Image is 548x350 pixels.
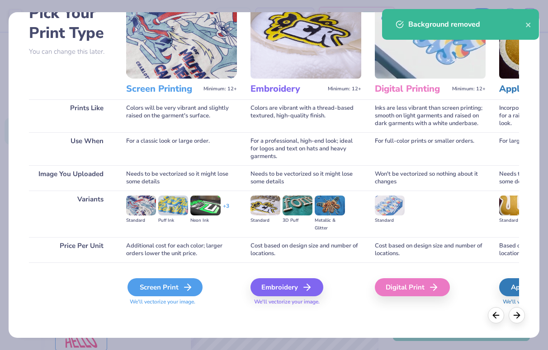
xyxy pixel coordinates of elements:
img: Neon Ink [190,196,220,215]
div: Variants [29,191,113,237]
img: Metallic & Glitter [315,196,345,215]
div: Background removed [408,19,525,30]
p: You can change this later. [29,48,113,56]
div: Needs to be vectorized so it might lose some details [250,165,361,191]
div: Colors will be very vibrant and slightly raised on the garment's surface. [126,99,237,132]
div: Puff Ink [158,217,188,224]
div: Price Per Unit [29,237,113,262]
h3: Digital Printing [375,83,449,95]
div: For a professional, high-end look; ideal for logos and text on hats and heavy garments. [250,132,361,165]
div: Image You Uploaded [29,165,113,191]
img: 3D Puff [283,196,312,215]
div: Cost based on design size and number of locations. [375,237,486,262]
span: Minimum: 12+ [328,86,361,92]
div: Needs to be vectorized so it might lose some details [126,165,237,191]
div: Colors are vibrant with a thread-based textured, high-quality finish. [250,99,361,132]
img: Standard [375,196,405,215]
div: Use When [29,132,113,165]
button: close [525,19,532,30]
div: Embroidery [250,278,323,296]
div: Won't be vectorized so nothing about it changes [375,165,486,191]
div: + 3 [223,202,229,218]
h3: Embroidery [250,83,324,95]
h2: Pick Your Print Type [29,3,113,43]
span: Minimum: 12+ [203,86,237,92]
div: Standard [499,217,529,224]
div: Prints Like [29,99,113,132]
div: Screen Print [128,278,203,296]
div: Metallic & Glitter [315,217,345,232]
div: Digital Print [375,278,450,296]
div: Cost based on design size and number of locations. [250,237,361,262]
img: Standard [126,196,156,215]
div: For a classic look or large order. [126,132,237,165]
div: Standard [250,217,280,224]
img: Standard [499,196,529,215]
div: 3D Puff [283,217,312,224]
div: For full-color prints or smaller orders. [375,132,486,165]
span: We'll vectorize your image. [126,298,237,306]
div: Inks are less vibrant than screen printing; smooth on light garments and raised on dark garments ... [375,99,486,132]
div: Neon Ink [190,217,220,224]
h3: Screen Printing [126,83,200,95]
span: We'll vectorize your image. [250,298,361,306]
span: Minimum: 12+ [452,86,486,92]
div: Standard [126,217,156,224]
img: Puff Ink [158,196,188,215]
img: Standard [250,196,280,215]
div: Additional cost for each color; larger orders lower the unit price. [126,237,237,262]
div: Standard [375,217,405,224]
